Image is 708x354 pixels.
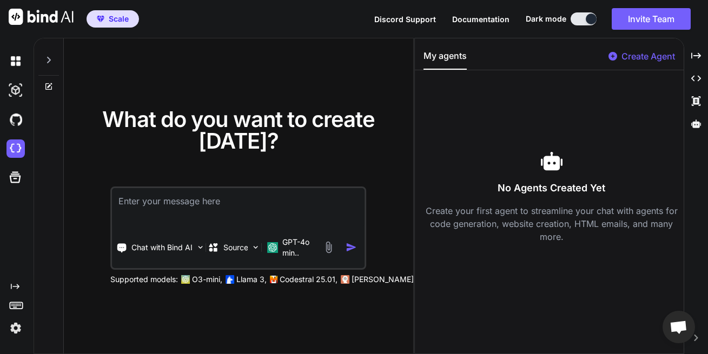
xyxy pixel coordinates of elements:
button: Discord Support [374,14,436,25]
button: My agents [424,49,467,70]
span: Scale [109,14,129,24]
img: githubDark [6,110,25,129]
span: Discord Support [374,15,436,24]
button: Invite Team [612,8,691,30]
span: Documentation [452,15,510,24]
img: Pick Tools [196,243,205,252]
p: Source [223,242,248,253]
p: GPT-4o min.. [282,237,319,258]
img: darkAi-studio [6,81,25,99]
p: Llama 3, [236,274,267,285]
div: Open chat [663,311,695,343]
img: Mistral-AI [270,276,277,283]
img: Pick Models [252,243,261,252]
span: What do you want to create [DATE]? [102,106,375,154]
img: icon [346,242,358,253]
img: Llama2 [226,275,234,284]
p: Supported models: [110,274,178,285]
img: claude [341,275,349,284]
span: Dark mode [526,14,566,24]
p: Create Agent [621,50,675,63]
button: Documentation [452,14,510,25]
p: [PERSON_NAME] 3.7 Sonnet, [352,274,456,285]
p: Create your first agent to streamline your chat with agents for code generation, website creation... [424,204,679,243]
p: Chat with Bind AI [131,242,193,253]
img: GPT-4 [181,275,190,284]
img: cloudideIcon [6,139,25,158]
img: GPT-4o mini [267,242,278,253]
button: premiumScale [87,10,139,28]
img: darkChat [6,52,25,70]
p: Codestral 25.01, [280,274,338,285]
img: Bind AI [9,9,74,25]
p: O3-mini, [192,274,222,285]
img: attachment [323,241,335,253]
img: settings [6,319,25,337]
h3: No Agents Created Yet [424,181,679,196]
img: premium [97,16,104,22]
